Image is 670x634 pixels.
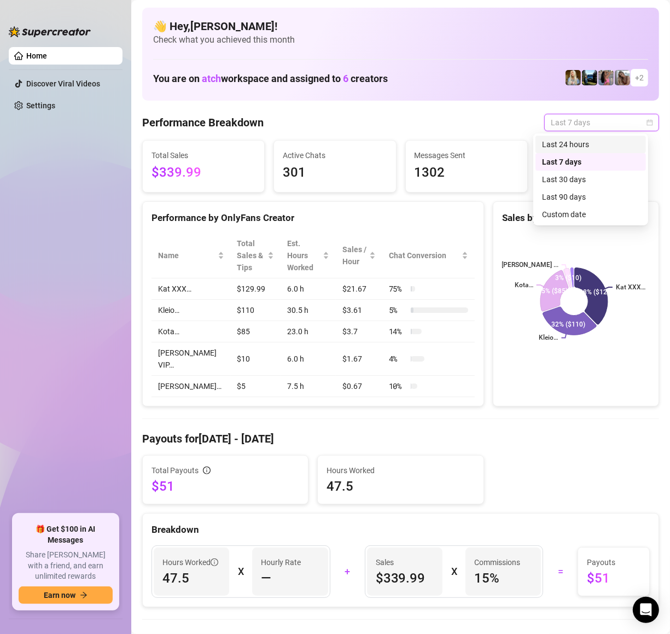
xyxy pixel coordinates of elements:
span: Share [PERSON_NAME] with a friend, and earn unlimited rewards [19,550,113,582]
td: $21.67 [336,278,382,300]
div: Last 30 days [535,171,646,188]
h4: 👋 Hey, [PERSON_NAME] ! [153,19,648,34]
span: Name [158,249,215,261]
th: Chat Conversion [382,233,475,278]
span: Total Sales [152,149,255,161]
span: Sales [376,556,434,568]
div: Breakdown [152,522,650,537]
span: $339.99 [152,162,255,183]
span: Earn now [44,591,75,600]
span: Sales / Hour [342,243,366,267]
td: 6.0 h [281,278,336,300]
th: Sales / Hour [336,233,382,278]
span: info-circle [203,467,211,474]
text: Kleio… [539,334,558,342]
div: Sales by OnlyFans Creator [502,211,650,225]
span: 10 % [389,380,406,392]
div: Performance by OnlyFans Creator [152,211,475,225]
td: 7.5 h [281,376,336,397]
span: Last 7 days [551,114,652,131]
div: Last 90 days [535,188,646,206]
td: $5 [231,376,281,397]
span: — [261,569,271,587]
article: Commissions [474,556,520,568]
text: [PERSON_NAME] ... [501,261,558,269]
span: Check what you achieved this month [153,34,648,46]
a: Discover Viral Videos [26,79,100,88]
span: Messages Sent [415,149,518,161]
img: logo-BBDzfeDw.svg [9,26,91,37]
text: Kota… [514,281,533,289]
div: X [451,563,457,580]
span: Payouts [587,556,640,568]
div: Last 24 hours [535,136,646,153]
span: Hours Worked [327,464,474,476]
span: Hours Worked [162,556,218,568]
th: Total Sales & Tips [231,233,281,278]
span: 14 % [389,325,406,338]
div: Last 90 days [542,191,639,203]
span: Total Payouts [152,464,199,476]
div: = [550,563,571,580]
span: Total Sales & Tips [237,237,266,274]
td: 23.0 h [281,321,336,342]
h4: Performance Breakdown [142,115,264,130]
td: $1.67 [336,342,382,376]
span: 6 [343,73,348,84]
div: Est. Hours Worked [287,237,321,274]
td: Kota… [152,321,231,342]
span: + 2 [635,72,644,84]
img: Britt [582,70,597,85]
td: 6.0 h [281,342,336,376]
a: Home [26,51,47,60]
div: Last 7 days [535,153,646,171]
td: [PERSON_NAME]… [152,376,231,397]
td: [PERSON_NAME] VIP… [152,342,231,376]
a: Settings [26,101,55,110]
span: 5 % [389,304,406,316]
article: Hourly Rate [261,556,301,568]
span: 301 [283,162,387,183]
span: Active Chats [283,149,387,161]
td: $10 [231,342,281,376]
div: Open Intercom Messenger [633,597,659,623]
div: Last 30 days [542,173,639,185]
span: 🎁 Get $100 in AI Messages [19,524,113,545]
span: $339.99 [376,569,434,587]
span: 4 % [389,353,406,365]
div: X [238,563,243,580]
span: arrow-right [80,591,88,599]
td: $129.99 [231,278,281,300]
div: Custom date [535,206,646,223]
div: Custom date [542,208,639,220]
img: Kleio [566,70,581,85]
th: Name [152,233,231,278]
td: 30.5 h [281,300,336,321]
span: calendar [646,119,653,126]
span: 1302 [415,162,518,183]
span: $51 [587,569,640,587]
td: $3.7 [336,321,382,342]
span: 47.5 [327,478,474,495]
td: $0.67 [336,376,382,397]
img: Kota [598,70,614,85]
td: $85 [231,321,281,342]
img: Kat Hobbs VIP [615,70,630,85]
span: 47.5 [162,569,220,587]
span: info-circle [211,559,218,566]
div: + [337,563,358,580]
h4: Payouts for [DATE] - [DATE] [142,431,659,446]
h1: You are on workspace and assigned to creators [153,73,388,85]
span: $51 [152,478,299,495]
text: Kat XXX… [616,283,645,291]
div: Last 7 days [542,156,639,168]
span: Chat Conversion [389,249,459,261]
div: Last 24 hours [542,138,639,150]
span: 75 % [389,283,406,295]
td: $110 [231,300,281,321]
button: Earn nowarrow-right [19,586,113,604]
td: Kleio… [152,300,231,321]
td: Kat XXX… [152,278,231,300]
span: 15 % [474,569,532,587]
td: $3.61 [336,300,382,321]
